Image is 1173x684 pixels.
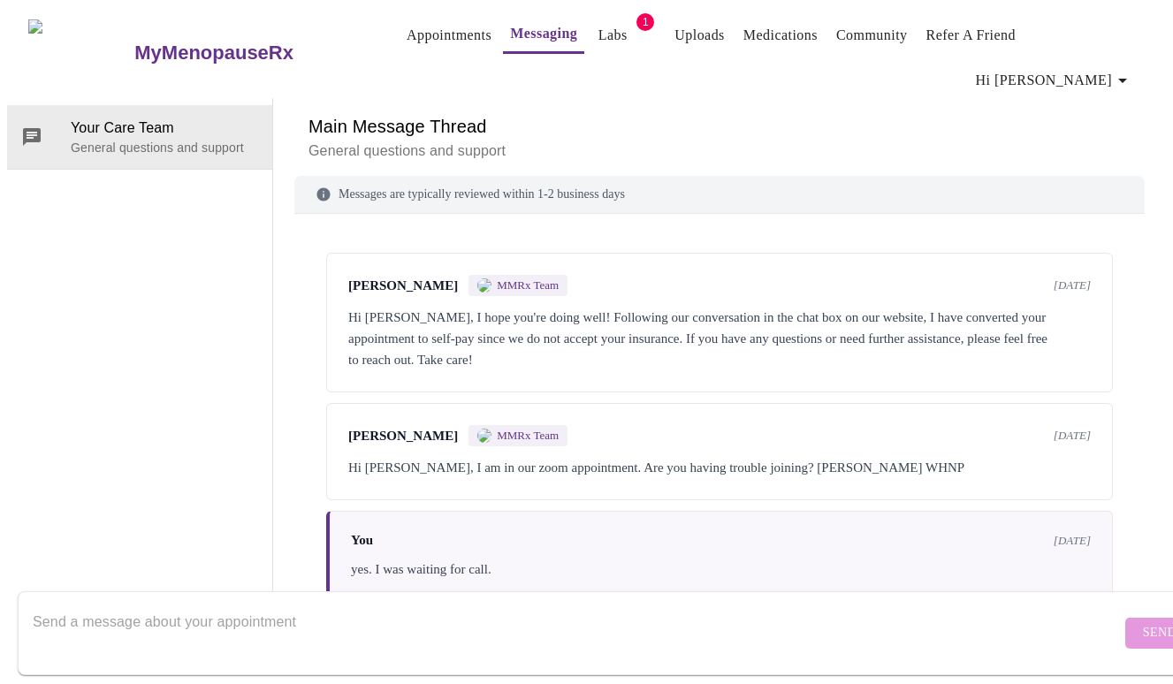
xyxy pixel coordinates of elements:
[736,18,825,53] button: Medications
[829,18,915,53] button: Community
[348,278,458,293] span: [PERSON_NAME]
[667,18,732,53] button: Uploads
[477,429,491,443] img: MMRX
[351,533,373,548] span: You
[7,105,272,169] div: Your Care TeamGeneral questions and support
[308,112,1131,141] h6: Main Message Thread
[71,118,258,139] span: Your Care Team
[976,68,1133,93] span: Hi [PERSON_NAME]
[348,457,1091,478] div: Hi [PERSON_NAME], I am in our zoom appointment. Are you having trouble joining? [PERSON_NAME] WHNP
[400,18,499,53] button: Appointments
[584,18,641,53] button: Labs
[351,559,1091,580] div: yes. I was waiting for call.
[510,21,577,46] a: Messaging
[1054,278,1091,293] span: [DATE]
[497,429,559,443] span: MMRx Team
[674,23,725,48] a: Uploads
[969,63,1140,98] button: Hi [PERSON_NAME]
[636,13,654,31] span: 1
[503,16,584,54] button: Messaging
[33,604,1121,661] textarea: Send a message about your appointment
[1054,534,1091,548] span: [DATE]
[497,278,559,293] span: MMRx Team
[1054,429,1091,443] span: [DATE]
[743,23,818,48] a: Medications
[348,307,1091,370] div: Hi [PERSON_NAME], I hope you're doing well! Following our conversation in the chat box on our web...
[308,141,1131,162] p: General questions and support
[28,19,133,86] img: MyMenopauseRx Logo
[919,18,1024,53] button: Refer a Friend
[926,23,1017,48] a: Refer a Friend
[477,278,491,293] img: MMRX
[134,42,293,65] h3: MyMenopauseRx
[71,139,258,156] p: General questions and support
[133,22,364,84] a: MyMenopauseRx
[348,429,458,444] span: [PERSON_NAME]
[598,23,628,48] a: Labs
[407,23,491,48] a: Appointments
[836,23,908,48] a: Community
[294,176,1145,214] div: Messages are typically reviewed within 1-2 business days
